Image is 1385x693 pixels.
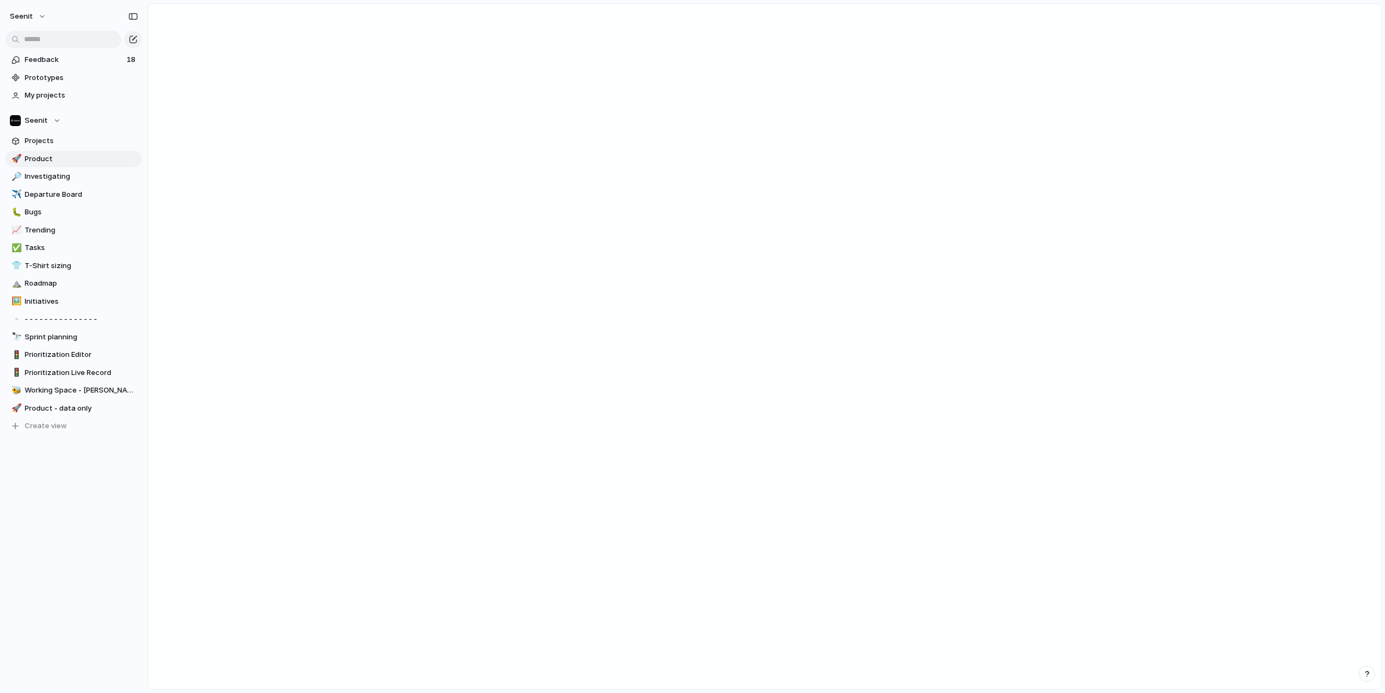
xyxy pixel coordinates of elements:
[10,225,21,236] button: 📈
[25,135,138,146] span: Projects
[5,186,142,203] a: ✈️Departure Board
[5,70,142,86] a: Prototypes
[5,87,142,104] a: My projects
[12,224,19,236] div: 📈
[12,402,19,414] div: 🚀
[25,260,138,271] span: T-Shirt sizing
[127,54,138,65] span: 18
[25,72,138,83] span: Prototypes
[10,154,21,164] button: 🚀
[10,385,21,396] button: 🐝
[12,188,19,201] div: ✈️
[10,403,21,414] button: 🚀
[5,133,142,149] a: Projects
[25,332,138,343] span: Sprint planning
[25,385,138,396] span: Working Space - [PERSON_NAME]
[25,242,138,253] span: Tasks
[5,168,142,185] a: 🔎Investigating
[10,11,33,22] span: Seenit
[10,349,21,360] button: 🚦
[12,152,19,165] div: 🚀
[10,260,21,271] button: 👕
[5,329,142,345] a: 🔭Sprint planning
[12,366,19,379] div: 🚦
[25,154,138,164] span: Product
[12,242,19,254] div: ✅
[25,403,138,414] span: Product - data only
[25,171,138,182] span: Investigating
[12,206,19,219] div: 🐛
[5,382,142,399] a: 🐝Working Space - [PERSON_NAME]
[12,313,19,326] div: ▫️
[10,278,21,289] button: ⛰️
[10,332,21,343] button: 🔭
[5,8,52,25] button: Seenit
[5,346,142,363] a: 🚦Prioritization Editor
[25,367,138,378] span: Prioritization Live Record
[5,418,142,434] button: Create view
[5,240,142,256] a: ✅Tasks
[5,258,142,274] a: 👕T-Shirt sizing
[12,349,19,361] div: 🚦
[25,278,138,289] span: Roadmap
[25,207,138,218] span: Bugs
[12,171,19,183] div: 🔎
[5,52,142,68] a: Feedback18
[25,115,48,126] span: Seenit
[5,365,142,381] a: 🚦Prioritization Live Record
[10,296,21,307] button: 🖼️
[25,54,123,65] span: Feedback
[12,277,19,290] div: ⛰️
[5,222,142,238] a: 📈Trending
[5,204,142,220] a: 🐛Bugs
[25,421,67,431] span: Create view
[12,295,19,308] div: 🖼️
[5,311,142,327] a: ▫️- - - - - - - - - - - - - - -
[12,259,19,272] div: 👕
[25,225,138,236] span: Trending
[5,293,142,310] a: 🖼️Initiatives
[25,349,138,360] span: Prioritization Editor
[10,242,21,253] button: ✅
[10,189,21,200] button: ✈️
[25,189,138,200] span: Departure Board
[12,384,19,397] div: 🐝
[12,331,19,343] div: 🔭
[5,275,142,292] a: ⛰️Roadmap
[10,367,21,378] button: 🚦
[5,400,142,417] a: 🚀Product - data only
[10,207,21,218] button: 🐛
[25,314,138,325] span: - - - - - - - - - - - - - - -
[5,151,142,167] a: 🚀Product
[25,296,138,307] span: Initiatives
[10,171,21,182] button: 🔎
[5,112,142,129] button: Seenit
[25,90,138,101] span: My projects
[10,314,21,325] button: ▫️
